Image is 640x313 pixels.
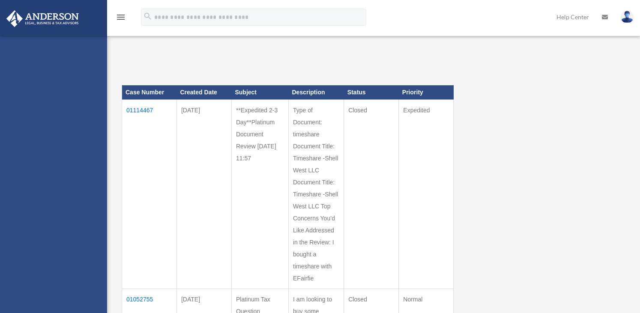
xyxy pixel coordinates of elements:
td: Expedited [399,100,454,289]
th: Created Date [176,85,231,100]
i: menu [116,12,126,22]
td: **Expedited 2-3 Day**Platinum Document Review [DATE] 11:57 [231,100,288,289]
th: Description [289,85,344,100]
img: Anderson Advisors Platinum Portal [4,10,81,27]
th: Status [344,85,399,100]
td: 01114467 [122,100,177,289]
td: Type of Document: timeshare Document Title: Timeshare -Shell West LLC Document Title: Timeshare -... [289,100,344,289]
td: Closed [344,100,399,289]
td: [DATE] [176,100,231,289]
th: Case Number [122,85,177,100]
a: menu [116,15,126,22]
th: Subject [231,85,288,100]
th: Priority [399,85,454,100]
i: search [143,12,153,21]
img: User Pic [621,11,634,23]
